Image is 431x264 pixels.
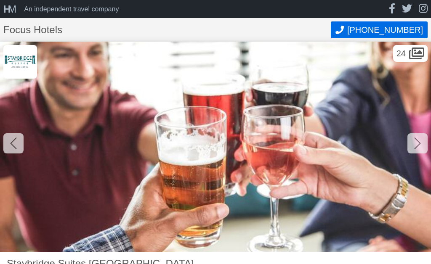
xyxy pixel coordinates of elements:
img: Focus Hotels [3,45,37,79]
span: H [3,3,8,15]
a: HM [3,4,21,14]
div: An independent travel company [24,6,119,13]
h1: Focus Hotels [3,25,331,35]
button: Call [331,21,428,38]
a: twitter [402,3,412,15]
a: facebook [389,3,395,15]
span: [PHONE_NUMBER] [347,25,423,35]
span: M [8,3,14,15]
div: 24 [393,45,428,62]
a: instagram [419,3,428,15]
